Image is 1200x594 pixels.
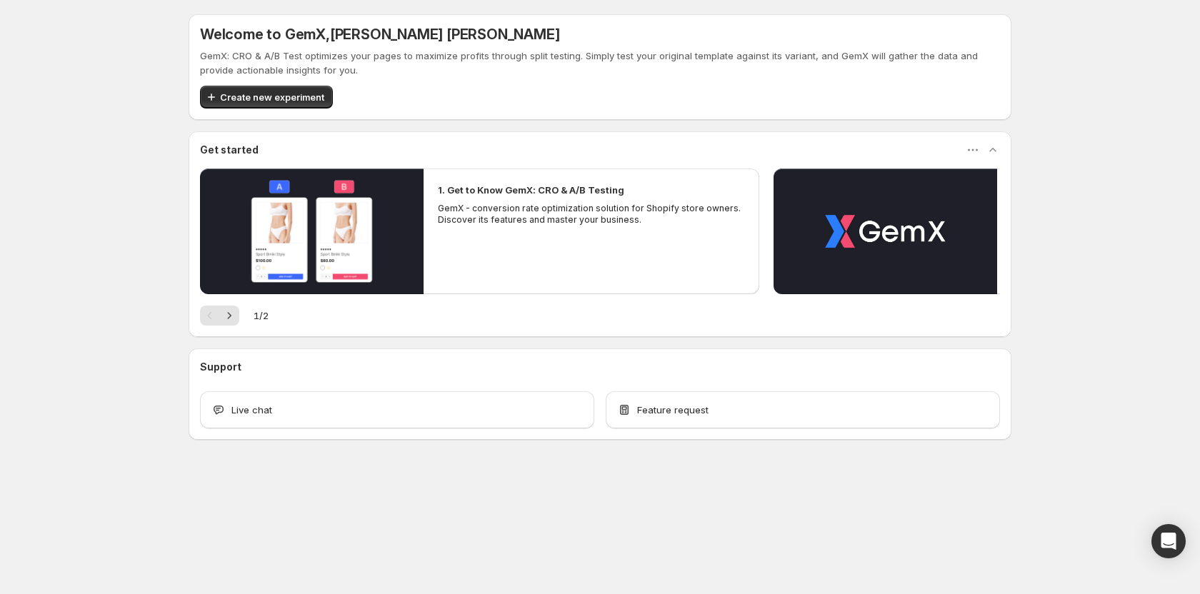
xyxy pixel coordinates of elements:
[200,26,559,43] h5: Welcome to GemX
[254,308,269,323] span: 1 / 2
[326,26,559,43] span: , [PERSON_NAME] [PERSON_NAME]
[774,168,997,294] button: Play video
[438,203,745,226] p: GemX - conversion rate optimization solution for Shopify store owners. Discover its features and ...
[1151,524,1186,558] div: Open Intercom Messenger
[200,49,1000,77] p: GemX: CRO & A/B Test optimizes your pages to maximize profits through split testing. Simply test ...
[200,143,259,157] h3: Get started
[220,90,324,104] span: Create new experiment
[200,86,333,109] button: Create new experiment
[200,168,424,294] button: Play video
[637,403,709,417] span: Feature request
[231,403,272,417] span: Live chat
[219,306,239,326] button: Next
[438,183,624,197] h2: 1. Get to Know GemX: CRO & A/B Testing
[200,306,239,326] nav: Pagination
[200,360,241,374] h3: Support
